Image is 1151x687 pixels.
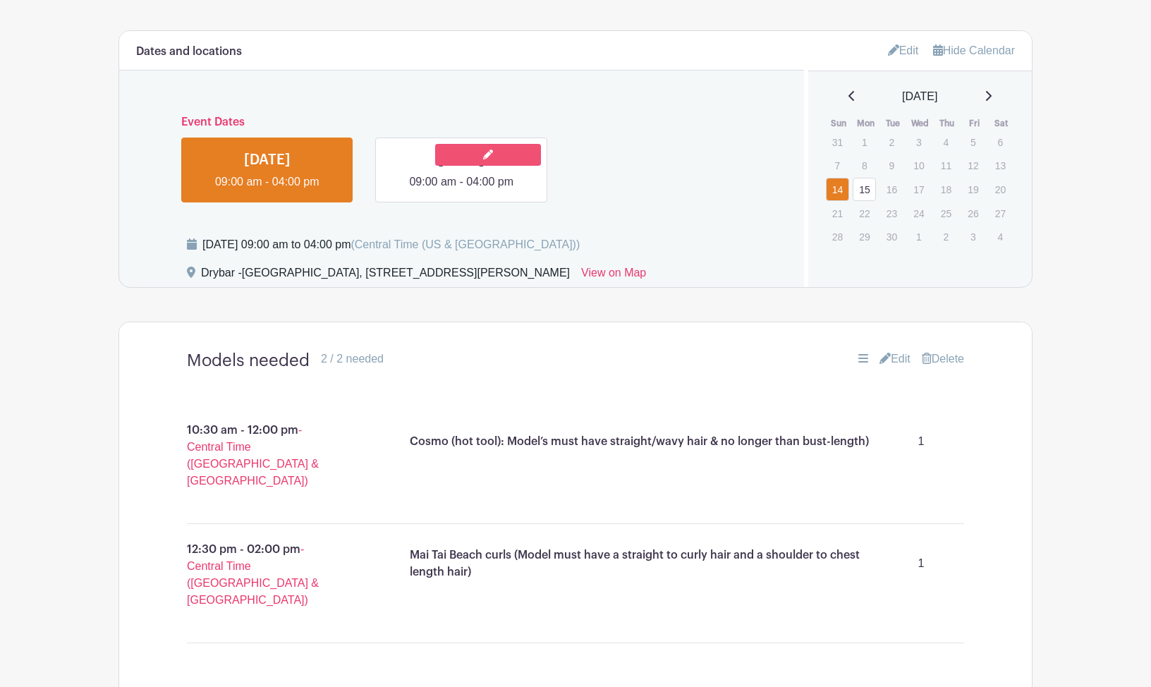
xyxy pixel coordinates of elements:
span: (Central Time (US & [GEOGRAPHIC_DATA])) [351,238,580,250]
span: - Central Time ([GEOGRAPHIC_DATA] & [GEOGRAPHIC_DATA]) [187,424,319,487]
p: Mai Tai Beach curls (Model must have a straight to curly hair and a shoulder to chest length hair) [410,547,890,580]
a: 15 [853,178,876,201]
p: 3 [961,226,985,248]
p: 12:30 pm - 02:00 pm [153,535,365,614]
p: Cosmo (hot tool): Model’s must have straight/wavy hair & no longer than bust-length) [410,433,869,450]
p: 16 [880,178,903,200]
h6: Event Dates [170,116,753,129]
p: 17 [907,178,930,200]
div: 2 / 2 needed [321,351,384,367]
p: 29 [853,226,876,248]
p: 1 [907,226,930,248]
th: Sat [988,116,1016,130]
a: View on Map [581,265,646,287]
p: 13 [989,154,1012,176]
p: 1 [889,549,953,578]
th: Fri [961,116,988,130]
th: Tue [879,116,907,130]
p: 19 [961,178,985,200]
p: 28 [826,226,849,248]
p: 10 [907,154,930,176]
p: 1 [853,131,876,153]
p: 12 [961,154,985,176]
p: 4 [934,131,958,153]
p: 6 [989,131,1012,153]
span: [DATE] [902,88,937,105]
p: 3 [907,131,930,153]
p: 7 [826,154,849,176]
p: 30 [880,226,903,248]
p: 24 [907,202,930,224]
p: 20 [989,178,1012,200]
p: 1 [889,427,953,456]
p: 25 [934,202,958,224]
p: 18 [934,178,958,200]
p: 11 [934,154,958,176]
a: Delete [922,351,964,367]
a: Hide Calendar [933,44,1015,56]
div: [DATE] 09:00 am to 04:00 pm [202,236,580,253]
p: 9 [880,154,903,176]
p: 10:30 am - 12:00 pm [153,416,365,495]
a: 14 [826,178,849,201]
th: Mon [852,116,879,130]
p: 22 [853,202,876,224]
th: Thu [934,116,961,130]
span: - Central Time ([GEOGRAPHIC_DATA] & [GEOGRAPHIC_DATA]) [187,543,319,606]
p: 27 [989,202,1012,224]
div: Drybar -[GEOGRAPHIC_DATA], [STREET_ADDRESS][PERSON_NAME] [201,265,570,287]
p: 8 [853,154,876,176]
p: 5 [961,131,985,153]
p: 4 [989,226,1012,248]
h4: Models needed [187,351,310,371]
p: 21 [826,202,849,224]
th: Wed [906,116,934,130]
p: 2 [934,226,958,248]
th: Sun [825,116,853,130]
p: 2 [880,131,903,153]
p: 23 [880,202,903,224]
p: 31 [826,131,849,153]
h6: Dates and locations [136,45,242,59]
a: Edit [879,351,911,367]
p: 26 [961,202,985,224]
a: Edit [888,39,919,62]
